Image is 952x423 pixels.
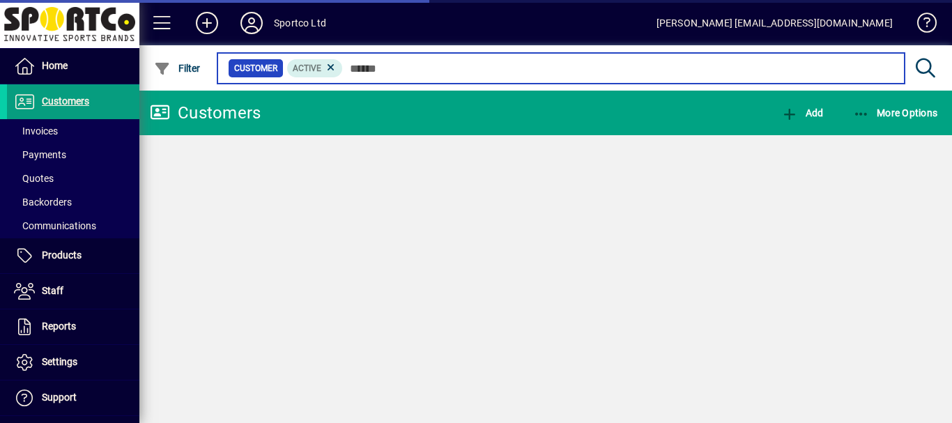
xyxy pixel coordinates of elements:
span: Active [293,63,321,73]
span: More Options [853,107,938,118]
a: Settings [7,345,139,380]
span: Customer [234,61,277,75]
a: Backorders [7,190,139,214]
a: Invoices [7,119,139,143]
span: Support [42,392,77,403]
button: Add [185,10,229,36]
button: Add [778,100,827,125]
a: Home [7,49,139,84]
mat-chip: Activation Status: Active [287,59,343,77]
div: Sportco Ltd [274,12,326,34]
span: Customers [42,95,89,107]
button: Profile [229,10,274,36]
a: Quotes [7,167,139,190]
span: Settings [42,356,77,367]
a: Payments [7,143,139,167]
span: Backorders [14,197,72,208]
span: Communications [14,220,96,231]
span: Payments [14,149,66,160]
span: Staff [42,285,63,296]
span: Add [781,107,823,118]
div: Customers [150,102,261,124]
span: Quotes [14,173,54,184]
a: Communications [7,214,139,238]
a: Knowledge Base [907,3,935,48]
span: Invoices [14,125,58,137]
button: Filter [151,56,204,81]
a: Staff [7,274,139,309]
div: [PERSON_NAME] [EMAIL_ADDRESS][DOMAIN_NAME] [657,12,893,34]
span: Reports [42,321,76,332]
span: Products [42,249,82,261]
button: More Options [850,100,942,125]
span: Home [42,60,68,71]
a: Reports [7,309,139,344]
span: Filter [154,63,201,74]
a: Support [7,380,139,415]
a: Products [7,238,139,273]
